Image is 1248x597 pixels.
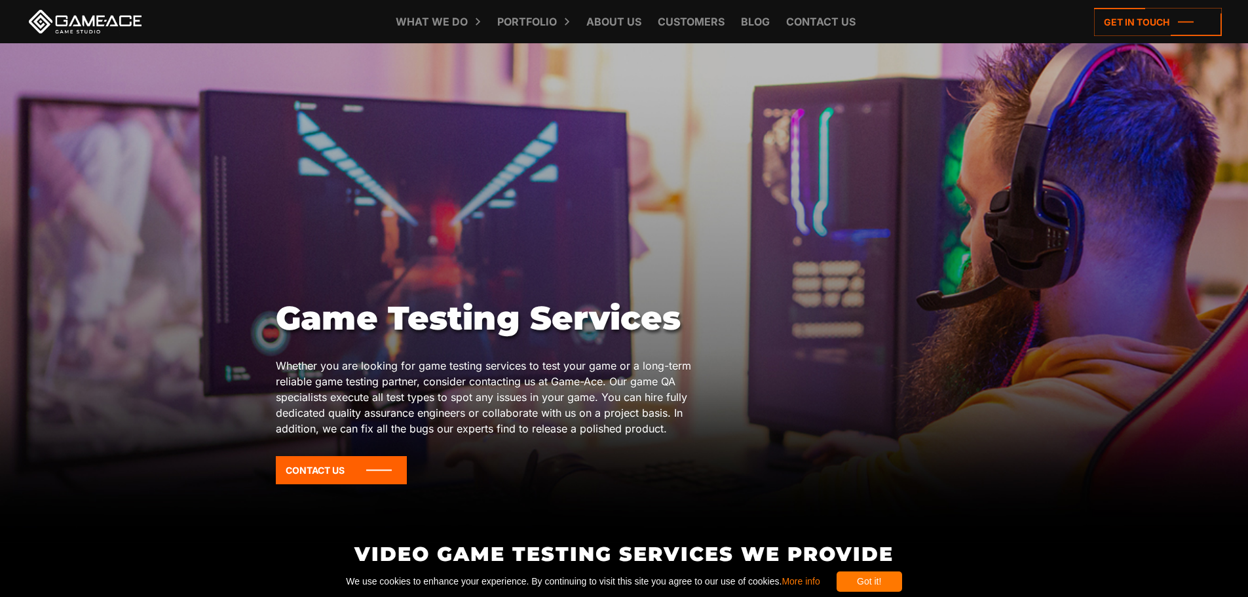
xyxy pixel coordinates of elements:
h1: Game Testing Services [276,299,694,338]
h2: Video Game Testing Services We Provide [275,543,973,565]
a: Contact Us [276,456,407,484]
p: Whether you are looking for game testing services to test your game or a long-term reliable game ... [276,358,694,436]
div: Got it! [837,571,902,592]
span: We use cookies to enhance your experience. By continuing to visit this site you agree to our use ... [346,571,820,592]
a: Get in touch [1094,8,1222,36]
a: More info [782,576,820,587]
